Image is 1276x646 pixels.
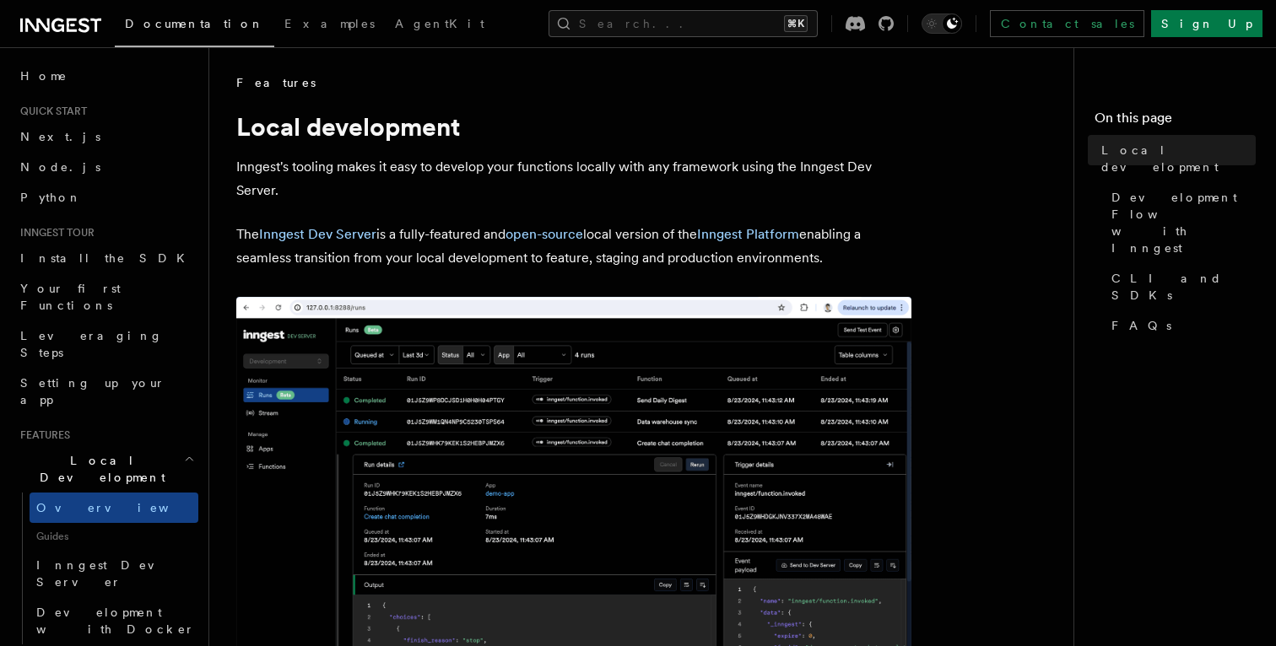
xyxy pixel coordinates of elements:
span: Setting up your app [20,376,165,406]
span: Install the SDK [20,251,195,265]
span: Development with Docker [36,606,195,636]
span: Quick start [14,105,87,118]
span: Documentation [125,17,264,30]
a: Your first Functions [14,273,198,320]
a: Overview [30,493,198,523]
span: CLI and SDKs [1111,270,1256,304]
a: Inngest Dev Server [259,226,376,242]
span: Leveraging Steps [20,329,163,359]
span: Guides [30,523,198,550]
button: Search...⌘K [549,10,818,37]
button: Local Development [14,445,198,493]
h1: Local development [236,111,911,142]
span: Node.js [20,160,100,174]
span: Home [20,67,68,84]
span: Next.js [20,130,100,143]
a: Development with Docker [30,597,198,644]
span: Overview [36,501,210,514]
a: Examples [274,5,385,46]
a: Leveraging Steps [14,320,198,368]
a: Home [14,61,198,91]
span: Examples [284,17,375,30]
button: Toggle dark mode [922,13,962,34]
div: Local Development [14,493,198,644]
kbd: ⌘K [784,15,808,32]
p: The is a fully-featured and local version of the enabling a seamless transition from your local d... [236,223,911,270]
a: Contact sales [990,10,1144,37]
span: AgentKit [395,17,484,30]
a: Node.js [14,152,198,182]
a: Next.js [14,121,198,152]
span: Python [20,191,82,204]
span: Local development [1101,142,1256,175]
a: Python [14,182,198,213]
a: Install the SDK [14,243,198,273]
a: Documentation [115,5,274,47]
a: AgentKit [385,5,495,46]
a: Local development [1095,135,1256,182]
a: open-source [506,226,583,242]
a: Setting up your app [14,368,198,415]
a: Sign Up [1151,10,1262,37]
span: Your first Functions [20,282,121,312]
span: FAQs [1111,317,1171,334]
h4: On this page [1095,108,1256,135]
span: Inngest Dev Server [36,558,181,589]
span: Development Flow with Inngest [1111,189,1256,256]
span: Local Development [14,452,184,486]
span: Features [14,428,70,442]
a: FAQs [1105,310,1256,341]
a: Inngest Platform [697,226,799,242]
span: Features [236,74,316,91]
p: Inngest's tooling makes it easy to develop your functions locally with any framework using the In... [236,155,911,202]
a: CLI and SDKs [1105,263,1256,310]
a: Development Flow with Inngest [1105,182,1256,263]
a: Inngest Dev Server [30,550,198,597]
span: Inngest tour [14,226,95,240]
